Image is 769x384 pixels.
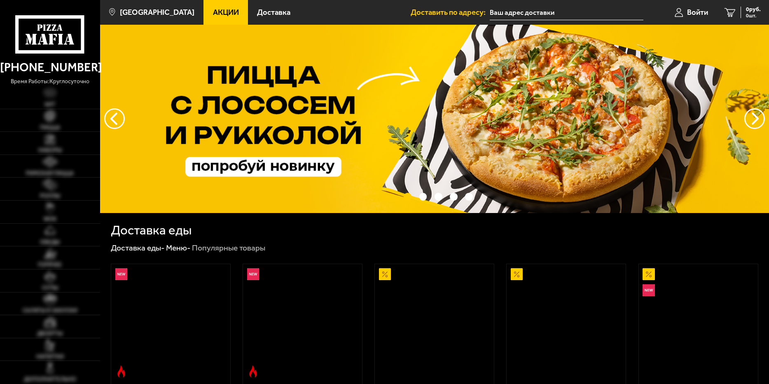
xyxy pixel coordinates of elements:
[379,268,391,280] img: Акционный
[42,285,58,291] span: Супы
[746,7,761,12] span: 0 руб.
[213,9,239,16] span: Акции
[744,108,765,129] button: предыдущий
[643,268,654,280] img: Акционный
[643,284,654,296] img: Новинка
[37,331,63,337] span: Десерты
[40,239,60,245] span: Обеды
[639,264,758,382] a: АкционныйНовинкаВсё включено
[257,9,290,16] span: Доставка
[687,9,708,16] span: Войти
[450,193,458,201] button: точки переключения
[166,243,191,253] a: Меню-
[192,243,265,253] div: Популярные товары
[419,193,427,201] button: точки переключения
[746,13,761,18] span: 0 шт.
[465,193,473,201] button: точки переключения
[404,193,411,201] button: точки переключения
[38,148,62,153] span: Наборы
[375,264,494,382] a: АкционныйАль-Шам 25 см (тонкое тесто)
[40,193,60,199] span: Роллы
[40,125,60,131] span: Пицца
[38,262,62,268] span: Горячее
[24,377,76,382] span: Дополнительно
[243,264,362,382] a: НовинкаОстрое блюдоРимская с мясным ассорти
[247,365,259,377] img: Острое блюдо
[507,264,626,382] a: АкционныйПепперони 25 см (толстое с сыром)
[115,268,127,280] img: Новинка
[511,268,523,280] img: Акционный
[111,264,230,382] a: НовинкаОстрое блюдоРимская с креветками
[104,108,125,129] button: следующий
[36,354,64,360] span: Напитки
[111,224,192,236] h1: Доставка еды
[120,9,194,16] span: [GEOGRAPHIC_DATA]
[115,365,127,377] img: Острое блюдо
[44,216,56,222] span: WOK
[247,268,259,280] img: Новинка
[23,308,77,314] span: Салаты и закуски
[435,193,442,201] button: точки переключения
[411,9,490,16] span: Доставить по адресу:
[44,102,56,108] span: Хит
[111,243,165,253] a: Доставка еды-
[26,171,74,176] span: Римская пицца
[490,5,643,20] input: Ваш адрес доставки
